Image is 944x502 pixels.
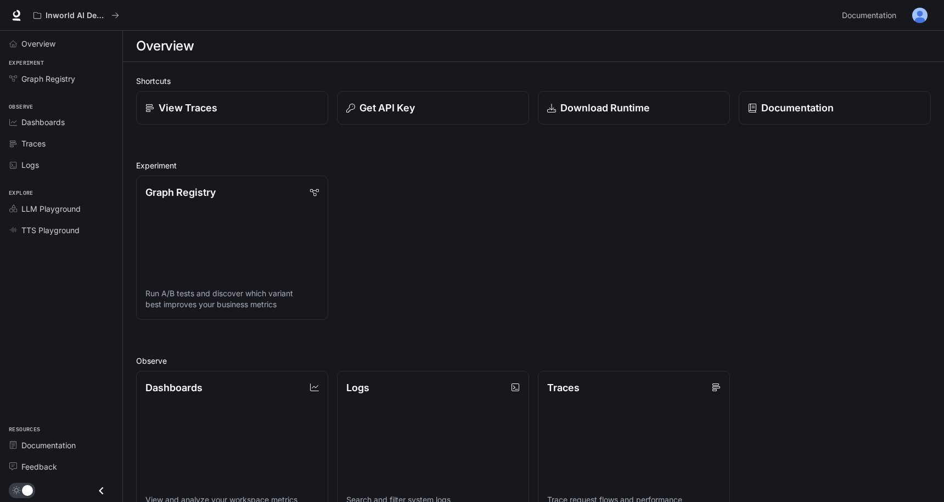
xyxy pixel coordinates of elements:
[909,4,931,26] button: User avatar
[22,484,33,496] span: Dark mode toggle
[145,288,319,310] p: Run A/B tests and discover which variant best improves your business metrics
[4,199,118,218] a: LLM Playground
[159,100,217,115] p: View Traces
[842,9,896,22] span: Documentation
[4,221,118,240] a: TTS Playground
[136,355,931,366] h2: Observe
[912,8,928,23] img: User avatar
[547,380,580,395] p: Traces
[21,116,65,128] span: Dashboards
[136,91,328,125] a: View Traces
[21,38,55,49] span: Overview
[21,73,75,84] span: Graph Registry
[346,380,369,395] p: Logs
[761,100,834,115] p: Documentation
[136,160,931,171] h2: Experiment
[21,159,39,171] span: Logs
[136,35,194,57] h1: Overview
[4,457,118,476] a: Feedback
[29,4,124,26] button: All workspaces
[4,134,118,153] a: Traces
[21,203,81,215] span: LLM Playground
[21,138,46,149] span: Traces
[136,75,931,87] h2: Shortcuts
[46,11,107,20] p: Inworld AI Demos
[145,185,216,200] p: Graph Registry
[4,155,118,174] a: Logs
[4,112,118,132] a: Dashboards
[739,91,931,125] a: Documentation
[21,461,57,472] span: Feedback
[359,100,415,115] p: Get API Key
[4,34,118,53] a: Overview
[560,100,650,115] p: Download Runtime
[538,91,730,125] a: Download Runtime
[145,380,203,395] p: Dashboards
[89,480,114,502] button: Close drawer
[4,436,118,455] a: Documentation
[838,4,904,26] a: Documentation
[136,176,328,320] a: Graph RegistryRun A/B tests and discover which variant best improves your business metrics
[4,69,118,88] a: Graph Registry
[21,439,76,451] span: Documentation
[337,91,529,125] button: Get API Key
[21,224,80,236] span: TTS Playground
